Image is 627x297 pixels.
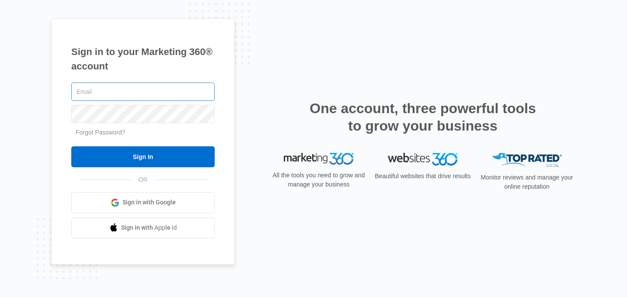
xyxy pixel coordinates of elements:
[492,153,562,167] img: Top Rated Local
[478,173,576,191] p: Monitor reviews and manage your online reputation
[71,218,215,238] a: Sign in with Apple Id
[307,100,539,135] h2: One account, three powerful tools to grow your business
[374,172,472,181] p: Beautiful websites that drive results
[71,83,215,101] input: Email
[121,223,177,232] span: Sign in with Apple Id
[76,129,125,136] a: Forgot Password?
[71,45,215,73] h1: Sign in to your Marketing 360® account
[71,146,215,167] input: Sign In
[132,175,154,184] span: OR
[122,198,176,207] span: Sign in with Google
[71,192,215,213] a: Sign in with Google
[388,153,458,166] img: Websites 360
[284,153,354,165] img: Marketing 360
[270,171,368,189] p: All the tools you need to grow and manage your business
